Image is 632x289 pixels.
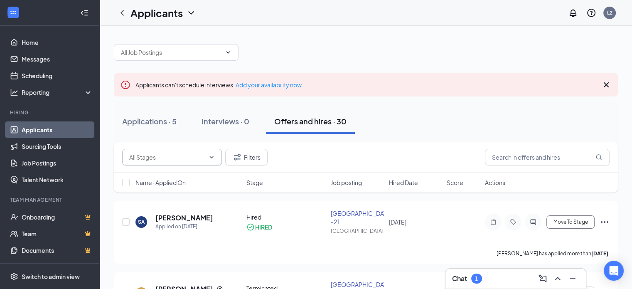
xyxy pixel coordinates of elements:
svg: Cross [601,80,611,90]
input: Search in offers and hires [485,149,610,165]
div: Open Intercom Messenger [604,261,624,281]
svg: ActiveChat [528,219,538,225]
div: SA [138,218,145,225]
svg: Analysis [10,88,18,96]
h3: Chat [452,274,467,283]
span: Stage [246,178,263,187]
div: Applied on [DATE] [155,222,213,231]
svg: ChevronDown [225,49,231,56]
svg: Ellipses [600,217,610,227]
a: Sourcing Tools [22,138,93,155]
svg: Error [120,80,130,90]
a: OnboardingCrown [22,209,93,225]
a: Scheduling [22,67,93,84]
a: Add your availability now [236,81,302,89]
div: Interviews · 0 [202,116,249,126]
h5: [PERSON_NAME] [155,213,213,222]
a: Job Postings [22,155,93,171]
div: Team Management [10,196,91,203]
svg: Filter [232,152,242,162]
a: DocumentsCrown [22,242,93,259]
input: All Stages [129,153,205,162]
div: L2 [607,9,612,16]
div: [GEOGRAPHIC_DATA] -21 [331,209,384,226]
svg: Tag [508,219,518,225]
svg: ChevronDown [186,8,196,18]
button: Minimize [566,272,579,285]
b: [DATE] [591,250,608,257]
a: SurveysCrown [22,259,93,275]
span: Job posting [331,178,362,187]
span: Score [447,178,463,187]
svg: ChevronLeft [117,8,127,18]
button: ComposeMessage [536,272,549,285]
svg: ChevronUp [553,274,563,284]
svg: WorkstreamLogo [9,8,17,17]
button: Move To Stage [546,215,595,229]
div: Offers and hires · 30 [274,116,347,126]
svg: ComposeMessage [538,274,548,284]
a: Applicants [22,121,93,138]
a: Home [22,34,93,51]
svg: MagnifyingGlass [595,154,602,161]
svg: Collapse [80,9,89,17]
div: Reporting [22,88,93,96]
svg: CheckmarkCircle [246,223,255,231]
div: Applications · 5 [122,116,177,126]
span: Name · Applied On [135,178,186,187]
h1: Applicants [130,6,183,20]
svg: Note [488,219,498,225]
div: [GEOGRAPHIC_DATA] [331,227,384,235]
svg: Settings [10,272,18,281]
span: Applicants can't schedule interviews. [135,81,302,89]
div: Switch to admin view [22,272,80,281]
span: Actions [485,178,505,187]
button: Filter Filters [225,149,268,165]
p: [PERSON_NAME] has applied more than . [497,250,610,257]
span: Move To Stage [553,219,588,225]
svg: Notifications [568,8,578,18]
span: Hired Date [389,178,418,187]
input: All Job Postings [121,48,221,57]
button: ChevronUp [551,272,564,285]
svg: Minimize [568,274,578,284]
div: 1 [475,275,478,282]
div: Hiring [10,109,91,116]
a: Messages [22,51,93,67]
div: Hired [246,213,326,221]
svg: QuestionInfo [586,8,596,18]
svg: ChevronDown [208,154,215,161]
a: TeamCrown [22,225,93,242]
a: Talent Network [22,171,93,188]
span: [DATE] [389,218,406,226]
div: HIRED [255,223,272,231]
